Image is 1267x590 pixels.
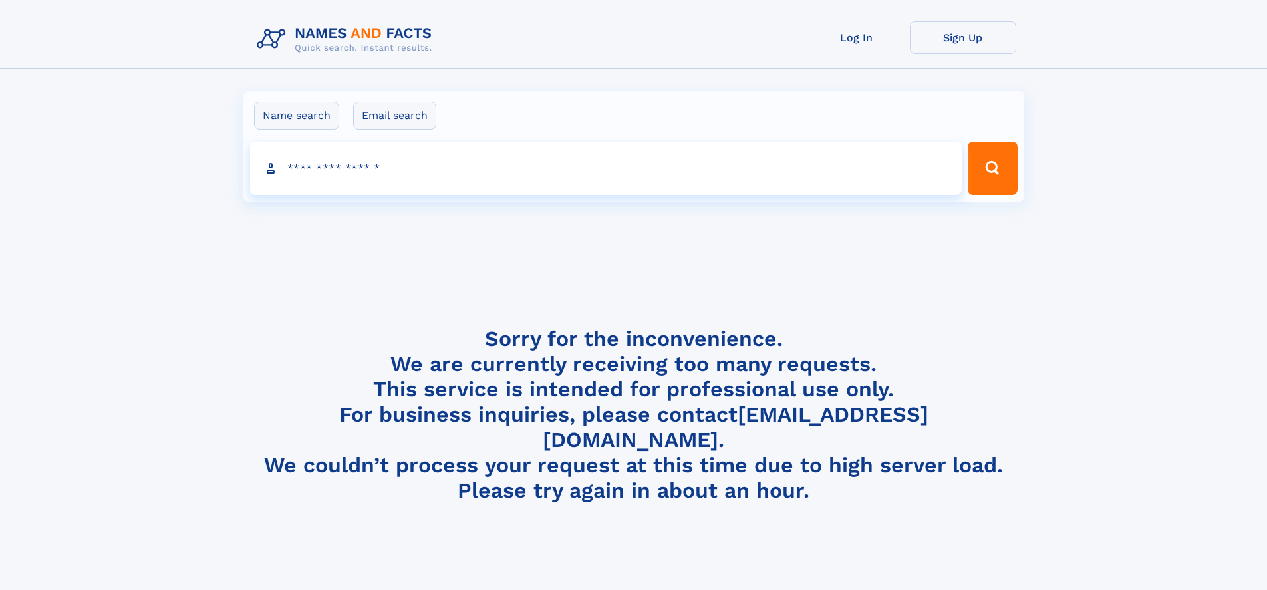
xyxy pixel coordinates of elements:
[803,21,910,54] a: Log In
[251,21,443,57] img: Logo Names and Facts
[910,21,1016,54] a: Sign Up
[251,326,1016,504] h4: Sorry for the inconvenience. We are currently receiving too many requests. This service is intend...
[968,142,1017,195] button: Search Button
[543,402,928,452] a: [EMAIL_ADDRESS][DOMAIN_NAME]
[250,142,962,195] input: search input
[353,102,436,130] label: Email search
[254,102,339,130] label: Name search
